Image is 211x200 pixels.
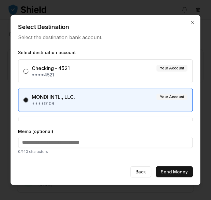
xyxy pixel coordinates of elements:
[131,166,151,177] button: Back
[18,128,193,135] label: Memo (optional)
[32,93,75,101] div: MONDI INTL., LLC.
[24,69,28,74] button: Checking - 4521Your Account****4521
[18,34,193,41] p: Select the destination bank account.
[32,65,70,72] div: Checking - 4521
[156,166,193,177] button: Send Money
[157,94,188,100] div: Your Account
[157,65,188,72] div: Your Account
[24,98,28,102] button: MONDI INTL., LLC.Your Account****9106
[18,23,193,31] h2: Select Destination
[18,149,193,154] p: 0 /140 characters
[18,50,193,56] label: Select destination account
